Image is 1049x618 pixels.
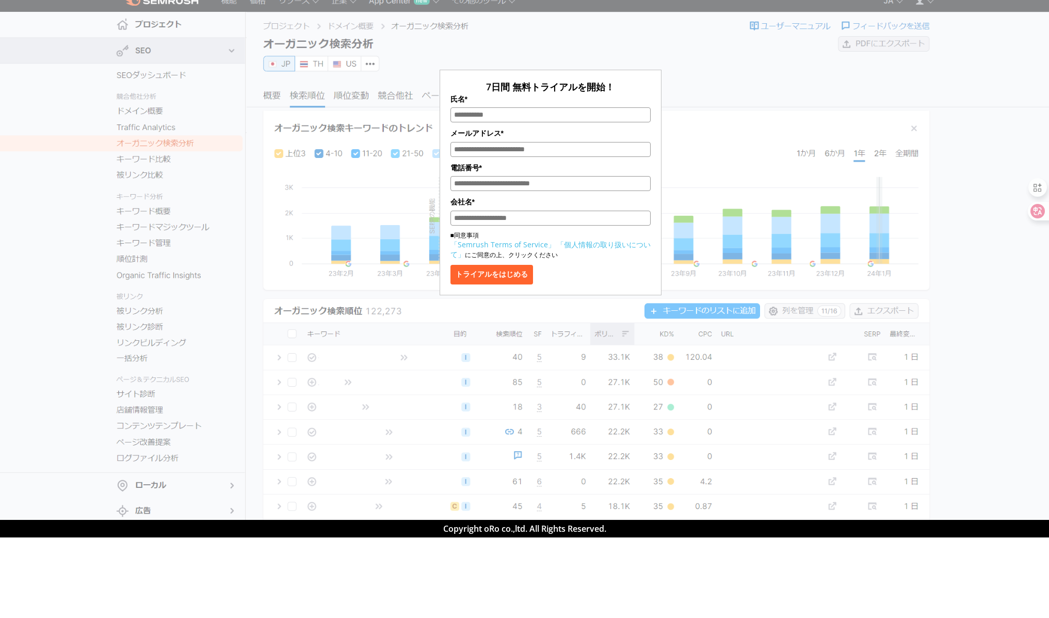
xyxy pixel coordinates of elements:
[450,128,651,139] label: メールアドレス*
[486,81,615,93] span: 7日間 無料トライアルを開始！
[443,523,606,534] span: Copyright oRo co.,ltd. All Rights Reserved.
[450,240,555,249] a: 「Semrush Terms of Service」
[450,240,651,259] a: 「個人情報の取り扱いについて」
[450,265,533,284] button: トライアルをはじめる
[450,162,651,173] label: 電話番号*
[450,231,651,260] p: ■同意事項 にご同意の上、クリックください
